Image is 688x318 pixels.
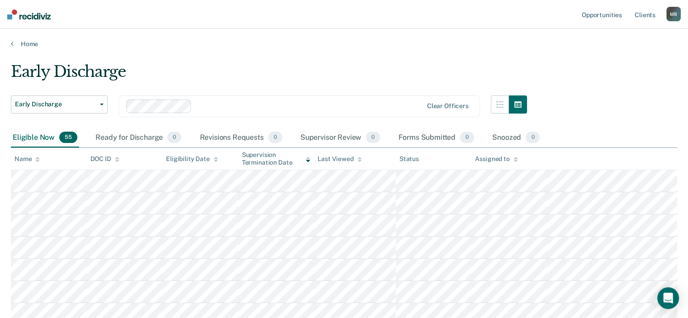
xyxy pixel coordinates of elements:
[242,151,311,166] div: Supervision Termination Date
[475,155,517,163] div: Assigned to
[59,132,77,143] span: 55
[666,7,681,21] div: M B
[427,102,469,110] div: Clear officers
[11,128,79,148] div: Eligible Now55
[399,155,419,163] div: Status
[166,155,218,163] div: Eligibility Date
[14,155,40,163] div: Name
[167,132,181,143] span: 0
[666,7,681,21] button: MB
[366,132,380,143] span: 0
[657,287,679,309] div: Open Intercom Messenger
[396,128,476,148] div: Forms Submitted0
[198,128,284,148] div: Revisions Requests0
[94,128,183,148] div: Ready for Discharge0
[11,95,108,114] button: Early Discharge
[15,100,96,108] span: Early Discharge
[490,128,541,148] div: Snoozed0
[268,132,282,143] span: 0
[90,155,119,163] div: DOC ID
[11,62,527,88] div: Early Discharge
[7,9,51,19] img: Recidiviz
[299,128,382,148] div: Supervisor Review0
[460,132,474,143] span: 0
[526,132,540,143] span: 0
[11,40,677,48] a: Home
[318,155,361,163] div: Last Viewed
